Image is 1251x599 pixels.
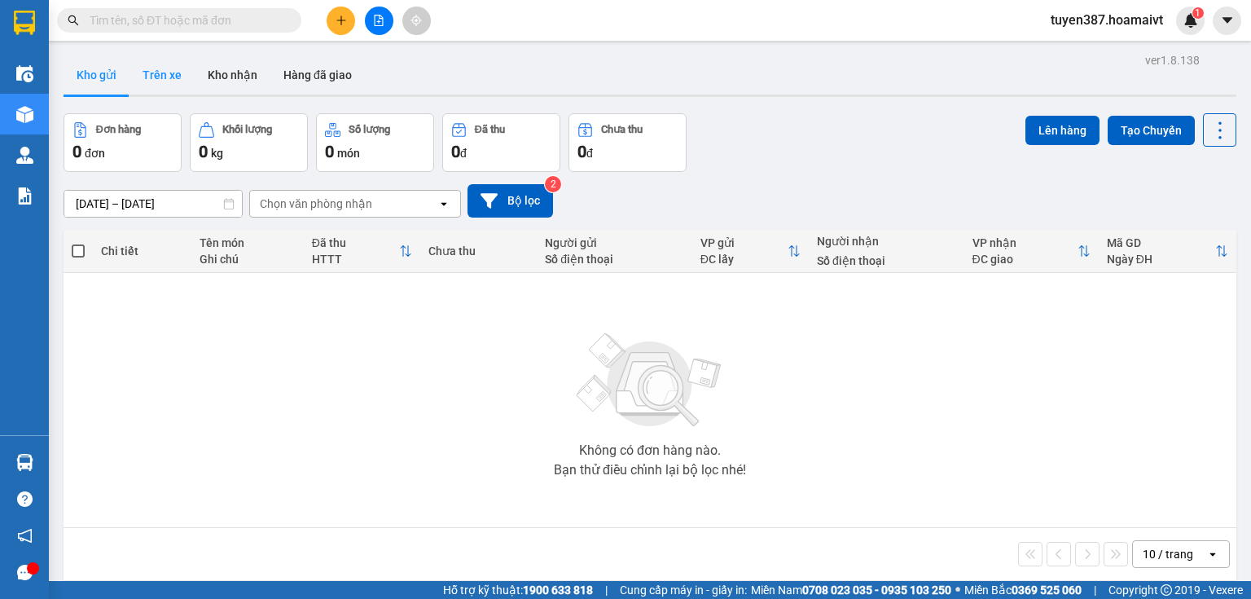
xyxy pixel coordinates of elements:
div: ĐC lấy [700,253,788,266]
div: Số lượng [349,124,390,135]
img: warehouse-icon [16,106,33,123]
div: ver 1.8.138 [1145,51,1200,69]
div: Chi tiết [101,244,183,258]
div: Đơn hàng [96,124,141,135]
button: Chưa thu0đ [568,113,687,172]
div: Đã thu [312,236,399,249]
span: Miền Nam [751,581,951,599]
span: | [1094,581,1096,599]
button: Kho nhận [195,55,270,95]
th: Toggle SortBy [964,230,1099,273]
button: Kho gửi [64,55,129,95]
button: Hàng đã giao [270,55,365,95]
div: VP gửi [700,236,788,249]
svg: open [1206,548,1219,561]
span: 0 [72,142,81,161]
button: Trên xe [129,55,195,95]
div: Không có đơn hàng nào. [579,444,721,457]
img: solution-icon [16,187,33,205]
span: | [605,581,608,599]
div: Chọn văn phòng nhận [260,196,372,212]
div: VP nhận [972,236,1078,249]
span: 0 [199,142,208,161]
div: Chưa thu [601,124,643,135]
div: Người nhận [817,235,956,248]
div: Đã thu [475,124,505,135]
span: 1 [1195,7,1201,19]
div: Ghi chú [200,253,296,266]
span: question-circle [17,491,33,507]
button: Đã thu0đ [442,113,560,172]
span: đ [586,147,593,160]
div: Ngày ĐH [1107,253,1215,266]
sup: 2 [545,176,561,192]
span: tuyen387.hoamaivt [1038,10,1176,30]
span: kg [211,147,223,160]
span: 0 [451,142,460,161]
strong: 0708 023 035 - 0935 103 250 [802,584,951,597]
div: Chưa thu [428,244,529,258]
div: Khối lượng [222,124,272,135]
span: Cung cấp máy in - giấy in: [620,581,747,599]
span: plus [336,15,347,26]
button: Tạo Chuyến [1108,116,1195,145]
button: aim [402,7,431,35]
strong: 1900 633 818 [523,584,593,597]
span: đơn [85,147,105,160]
span: copyright [1161,584,1172,596]
div: Người gửi [545,236,684,249]
span: ⚪️ [955,587,960,593]
div: Số điện thoại [817,254,956,267]
div: ĐC giao [972,253,1078,266]
button: Bộ lọc [467,184,553,218]
button: caret-down [1213,7,1241,35]
th: Toggle SortBy [1099,230,1236,273]
span: search [68,15,79,26]
input: Tìm tên, số ĐT hoặc mã đơn [90,11,282,29]
span: 0 [325,142,334,161]
strong: 0369 525 060 [1012,584,1082,597]
span: Miền Bắc [964,581,1082,599]
div: 10 / trang [1143,546,1193,562]
button: plus [327,7,355,35]
th: Toggle SortBy [304,230,420,273]
sup: 1 [1192,7,1204,19]
div: Bạn thử điều chỉnh lại bộ lọc nhé! [554,464,746,477]
input: Select a date range. [64,191,242,217]
span: món [337,147,360,160]
img: icon-new-feature [1183,13,1198,28]
span: aim [410,15,422,26]
button: file-add [365,7,393,35]
button: Lên hàng [1025,116,1100,145]
div: Số điện thoại [545,253,684,266]
div: Tên món [200,236,296,249]
span: message [17,565,33,580]
span: notification [17,528,33,544]
span: 0 [577,142,586,161]
button: Khối lượng0kg [190,113,308,172]
span: caret-down [1220,13,1235,28]
span: Hỗ trợ kỹ thuật: [443,581,593,599]
img: warehouse-icon [16,147,33,164]
button: Đơn hàng0đơn [64,113,182,172]
div: Mã GD [1107,236,1215,249]
span: file-add [373,15,384,26]
button: Số lượng0món [316,113,434,172]
img: warehouse-icon [16,454,33,471]
span: đ [460,147,467,160]
th: Toggle SortBy [692,230,809,273]
img: svg+xml;base64,PHN2ZyBjbGFzcz0ibGlzdC1wbHVnX19zdmciIHhtbG5zPSJodHRwOi8vd3d3LnczLm9yZy8yMDAwL3N2Zy... [568,324,731,438]
img: logo-vxr [14,11,35,35]
svg: open [437,197,450,210]
img: warehouse-icon [16,65,33,82]
div: HTTT [312,253,399,266]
